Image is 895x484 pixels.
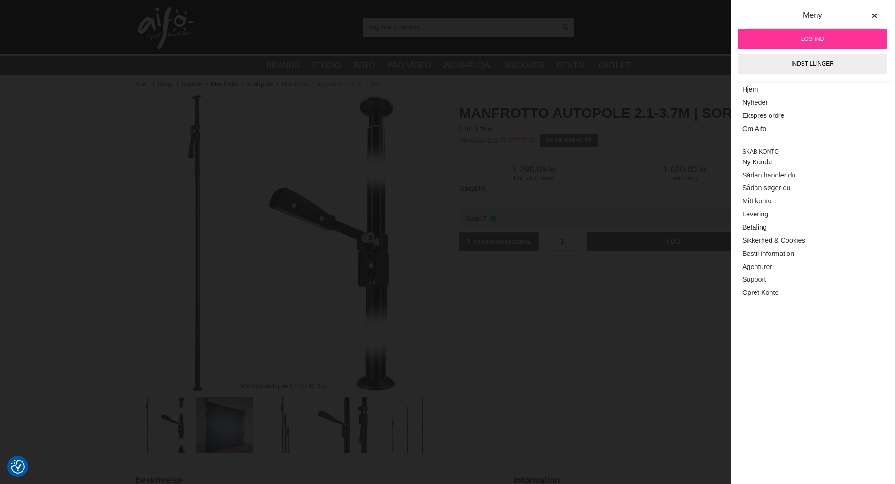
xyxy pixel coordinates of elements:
[738,54,887,74] a: Indstillinger
[742,208,883,221] a: Levering
[459,185,475,192] span: Valuta
[499,136,534,146] div: Kundebed&#248;mmelse: 0
[459,164,610,175] span: 1 296.69
[205,79,209,89] span: >
[151,79,155,89] span: >
[311,60,342,72] a: Studio
[742,234,883,247] a: Sikkerhed & Cookies
[266,60,300,72] a: Brands
[742,247,883,261] a: Bestil information
[466,215,482,222] span: Saldo
[742,169,883,182] a: Sådan handler du
[610,175,760,181] span: Inkl. moms
[587,232,760,251] a: Køb
[247,79,273,89] a: Autopole
[489,215,497,222] i: På lager
[257,397,314,453] img: Finns i flera längder
[742,195,883,208] a: Mitt konto
[378,397,435,453] img: Enkel att låsa i önskad längd
[742,123,883,136] a: Om Aifo
[742,273,883,286] a: Support
[742,182,883,195] a: Sådan søger du
[241,79,245,89] span: >
[556,60,587,72] a: Rental
[282,79,382,89] span: Manfrotto Autopole 2.1-3.7m | Sort
[742,221,883,234] a: Betaling
[11,458,25,475] button: Samtykkepræferencer
[483,215,487,222] span: 7
[742,83,883,96] a: Hjem
[138,7,194,49] img: logo.png
[11,460,25,474] img: Revisit consent button
[233,378,338,394] div: Manfrotto Autopole 2.1-3,7 M, Svart
[459,175,610,181] span: Pris uden moms
[599,60,630,72] a: Outlet
[742,147,883,156] span: Skab konto
[318,397,374,453] img: Fjädrande låsning mot golv-tak
[742,156,883,169] a: Ny Kunde
[175,79,179,89] span: >
[196,397,253,453] img: Exempel på användning Autopole
[742,109,883,123] a: Ekspres ordre
[459,232,539,251] a: Produktspørgsmål
[135,79,149,89] a: Start
[459,126,493,133] span: 2.10 - 3.70 m
[801,35,824,43] span: Log ind
[275,79,279,89] span: >
[610,164,760,175] span: 1 620.86
[742,96,883,109] a: Nyheder
[742,286,883,300] a: Opret Konto
[745,9,880,29] div: Meny
[211,79,239,89] a: Manfrotto
[459,103,760,123] h1: Manfrotto Autopole 2.1-3.7m | Sort
[738,29,887,49] a: Log ind
[540,134,598,147] a: Giv din karakter
[363,20,557,34] input: Søg efter produkter...
[475,185,487,192] span: DKK
[135,94,436,394] img: Manfrotto Autopole 2.1-3,7 M, Svart
[459,136,499,144] span: MA-432-37B
[443,60,491,72] a: Workflow
[136,397,193,453] img: Manfrotto Autopole 2.1-3,7 M, Svart
[157,79,173,89] a: Shop
[503,60,545,72] a: Discover
[742,261,883,274] a: Agenturer
[353,60,375,72] a: Foto
[387,60,431,72] a: Pro Video
[181,79,202,89] a: Brands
